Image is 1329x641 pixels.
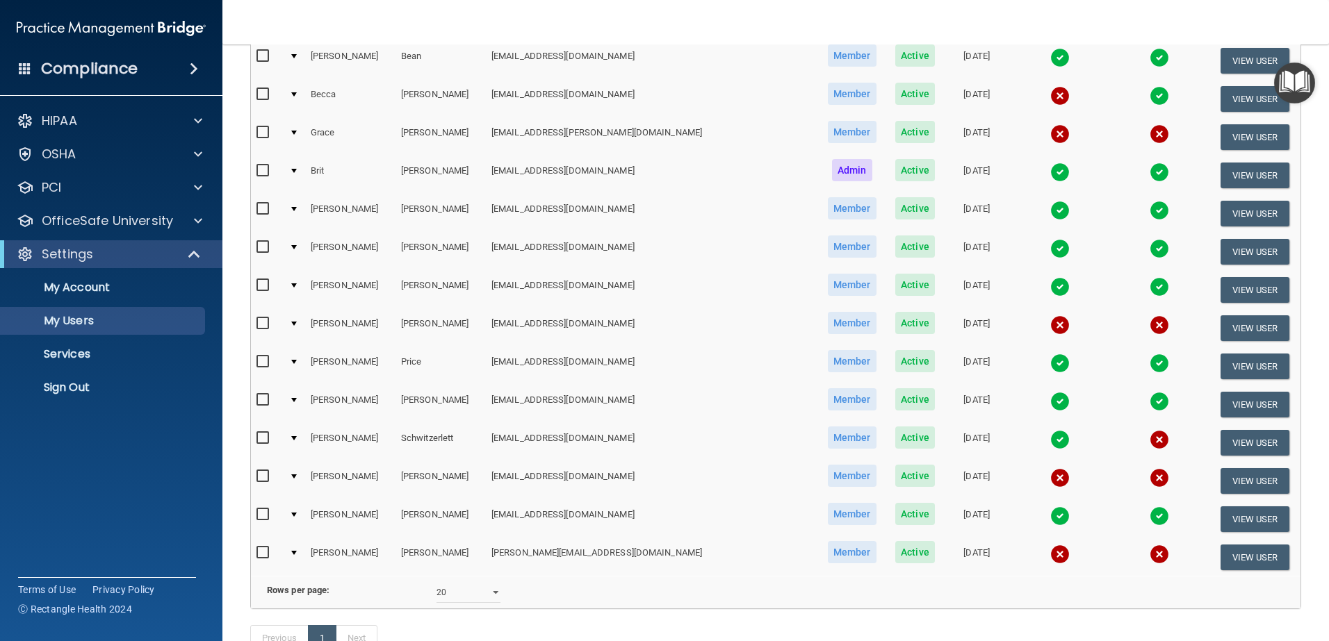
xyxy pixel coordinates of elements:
[305,233,396,271] td: [PERSON_NAME]
[396,538,486,576] td: [PERSON_NAME]
[305,271,396,309] td: [PERSON_NAME]
[895,388,935,410] span: Active
[1150,392,1169,411] img: tick.e7d51cea.svg
[895,541,935,563] span: Active
[305,42,396,80] td: [PERSON_NAME]
[895,350,935,372] span: Active
[1150,86,1169,106] img: tick.e7d51cea.svg
[828,83,877,105] span: Member
[396,424,486,462] td: Schwitzerlett
[1150,315,1169,335] img: cross.ca9f0e7f.svg
[944,156,1009,194] td: [DATE]
[305,309,396,347] td: [PERSON_NAME]
[396,385,486,424] td: [PERSON_NAME]
[1221,315,1289,341] button: View User
[396,233,486,271] td: [PERSON_NAME]
[1150,124,1169,144] img: cross.ca9f0e7f.svg
[944,347,1009,385] td: [DATE]
[18,583,76,597] a: Terms of Use
[944,538,1009,576] td: [DATE]
[1150,239,1169,258] img: tick.e7d51cea.svg
[1221,86,1289,112] button: View User
[828,235,877,258] span: Member
[944,118,1009,156] td: [DATE]
[17,15,206,42] img: PMB logo
[1050,201,1070,220] img: tick.e7d51cea.svg
[1050,430,1070,449] img: tick.e7d51cea.svg
[1050,392,1070,411] img: tick.e7d51cea.svg
[895,503,935,525] span: Active
[944,233,1009,271] td: [DATE]
[1050,315,1070,335] img: cross.ca9f0e7f.svg
[42,146,76,163] p: OSHA
[17,113,202,129] a: HIPAA
[396,42,486,80] td: Bean
[828,44,877,67] span: Member
[828,350,877,372] span: Member
[1150,201,1169,220] img: tick.e7d51cea.svg
[1221,201,1289,226] button: View User
[305,538,396,576] td: [PERSON_NAME]
[267,585,329,595] b: Rows per page:
[486,500,818,538] td: [EMAIL_ADDRESS][DOMAIN_NAME]
[1050,86,1070,106] img: cross.ca9f0e7f.svg
[1050,353,1070,373] img: tick.e7d51cea.svg
[9,381,199,394] p: Sign Out
[305,385,396,424] td: [PERSON_NAME]
[486,424,818,462] td: [EMAIL_ADDRESS][DOMAIN_NAME]
[944,500,1009,538] td: [DATE]
[828,465,877,487] span: Member
[1221,506,1289,532] button: View User
[41,59,138,78] h4: Compliance
[1050,277,1070,297] img: tick.e7d51cea.svg
[42,113,77,129] p: HIPAA
[305,347,396,385] td: [PERSON_NAME]
[1221,124,1289,150] button: View User
[895,312,935,334] span: Active
[944,385,1009,424] td: [DATE]
[895,44,935,67] span: Active
[828,541,877,563] span: Member
[944,42,1009,80] td: [DATE]
[1221,163,1289,188] button: View User
[42,246,93,263] p: Settings
[895,465,935,487] span: Active
[1089,542,1312,598] iframe: Drift Widget Chat Controller
[1050,544,1070,564] img: cross.ca9f0e7f.svg
[895,235,935,258] span: Active
[486,80,818,118] td: [EMAIL_ADDRESS][DOMAIN_NAME]
[1050,468,1070,488] img: cross.ca9f0e7f.svg
[944,424,1009,462] td: [DATE]
[832,159,872,181] span: Admin
[1050,124,1070,144] img: cross.ca9f0e7f.svg
[1274,63,1315,103] button: Open Resource Center
[1150,163,1169,182] img: tick.e7d51cea.svg
[305,500,396,538] td: [PERSON_NAME]
[486,118,818,156] td: [EMAIL_ADDRESS][PERSON_NAME][DOMAIN_NAME]
[486,309,818,347] td: [EMAIL_ADDRESS][DOMAIN_NAME]
[828,388,877,410] span: Member
[305,424,396,462] td: [PERSON_NAME]
[895,159,935,181] span: Active
[396,118,486,156] td: [PERSON_NAME]
[944,271,1009,309] td: [DATE]
[895,121,935,143] span: Active
[486,271,818,309] td: [EMAIL_ADDRESS][DOMAIN_NAME]
[895,197,935,219] span: Active
[42,179,61,196] p: PCI
[396,271,486,309] td: [PERSON_NAME]
[42,213,173,229] p: OfficeSafe University
[18,602,132,616] span: Ⓒ Rectangle Health 2024
[396,500,486,538] td: [PERSON_NAME]
[486,156,818,194] td: [EMAIL_ADDRESS][DOMAIN_NAME]
[1150,468,1169,488] img: cross.ca9f0e7f.svg
[305,156,396,194] td: Brit
[828,121,877,143] span: Member
[305,462,396,500] td: [PERSON_NAME]
[944,309,1009,347] td: [DATE]
[895,274,935,296] span: Active
[1221,468,1289,494] button: View User
[396,309,486,347] td: [PERSON_NAME]
[396,156,486,194] td: [PERSON_NAME]
[1150,277,1169,297] img: tick.e7d51cea.svg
